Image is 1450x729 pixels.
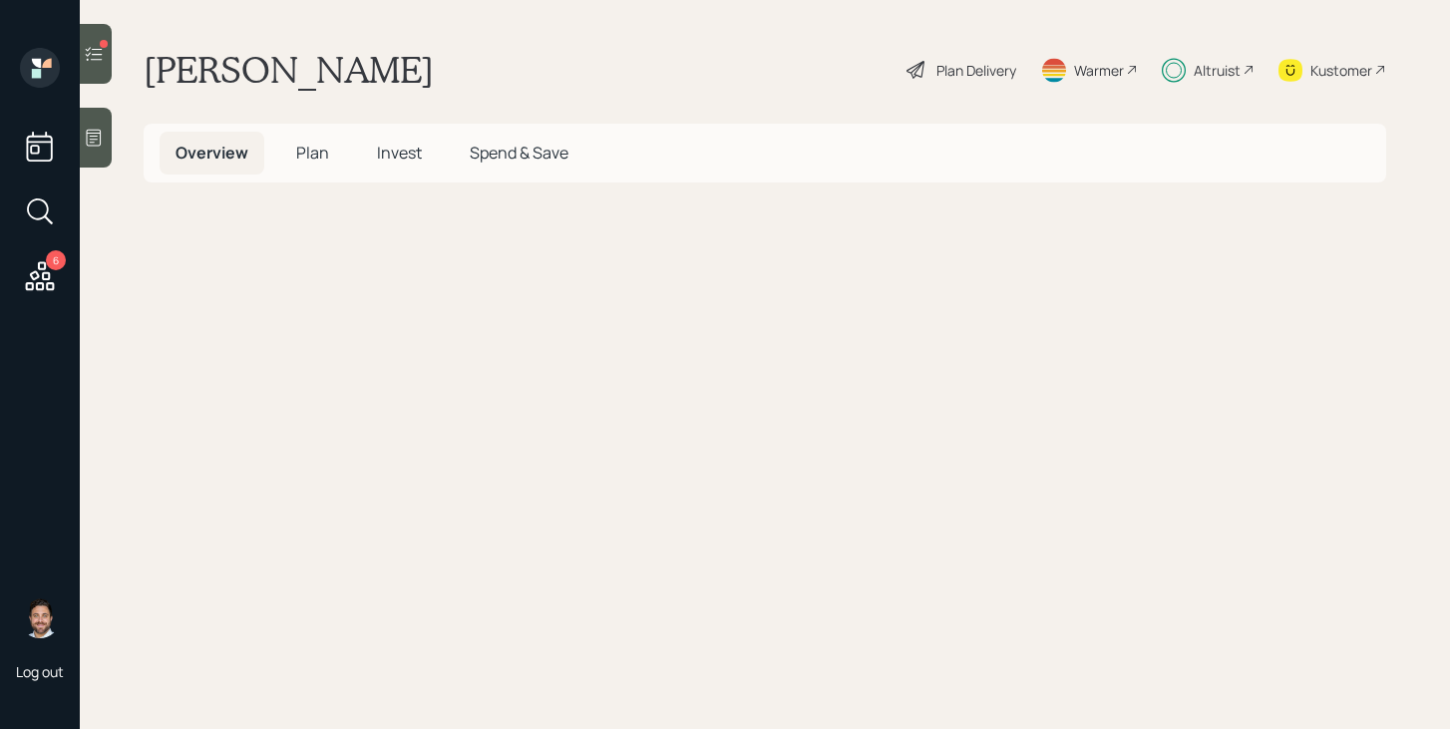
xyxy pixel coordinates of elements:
[144,48,434,92] h1: [PERSON_NAME]
[16,662,64,681] div: Log out
[176,142,248,164] span: Overview
[377,142,422,164] span: Invest
[470,142,568,164] span: Spend & Save
[20,598,60,638] img: michael-russo-headshot.png
[296,142,329,164] span: Plan
[46,250,66,270] div: 6
[936,60,1016,81] div: Plan Delivery
[1310,60,1372,81] div: Kustomer
[1074,60,1124,81] div: Warmer
[1194,60,1241,81] div: Altruist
